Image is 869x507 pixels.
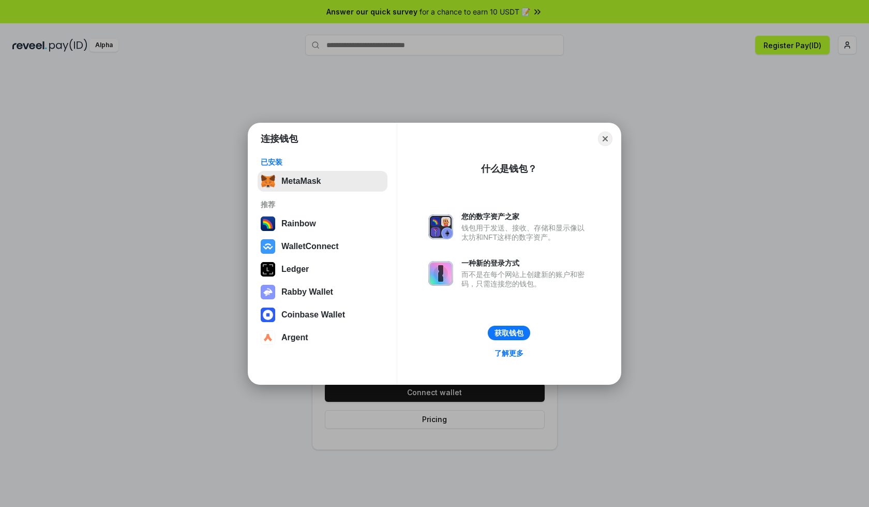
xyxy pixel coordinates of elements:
[281,177,321,186] div: MetaMask
[461,270,590,288] div: 而不是在每个网站上创建新的账户和密码，只需连接您的钱包。
[258,282,387,302] button: Rabby Wallet
[261,133,298,145] h1: 连接钱包
[281,310,345,320] div: Coinbase Wallet
[281,242,339,251] div: WalletConnect
[261,174,275,189] img: svg+xml,%3Csvg%20fill%3D%22none%22%20height%3D%2233%22%20viewBox%3D%220%200%2035%2033%22%20width%...
[488,346,530,360] a: 了解更多
[281,219,316,228] div: Rainbow
[261,200,384,209] div: 推荐
[261,216,275,231] img: svg+xml,%3Csvg%20width%3D%22120%22%20height%3D%22120%22%20viewBox%3D%220%200%20120%20120%22%20fil...
[495,349,523,358] div: 了解更多
[261,157,384,167] div: 已安装
[258,305,387,325] button: Coinbase Wallet
[461,223,590,242] div: 钱包用于发送、接收、存储和显示像以太坊和NFT这样的数字资产。
[495,328,523,338] div: 获取钱包
[428,261,453,286] img: svg+xml,%3Csvg%20xmlns%3D%22http%3A%2F%2Fwww.w3.org%2F2000%2Fsvg%22%20fill%3D%22none%22%20viewBox...
[461,258,590,268] div: 一种新的登录方式
[261,308,275,322] img: svg+xml,%3Csvg%20width%3D%2228%22%20height%3D%2228%22%20viewBox%3D%220%200%2028%2028%22%20fill%3D...
[481,163,537,175] div: 什么是钱包？
[258,327,387,348] button: Argent
[261,285,275,299] img: svg+xml,%3Csvg%20xmlns%3D%22http%3A%2F%2Fwww.w3.org%2F2000%2Fsvg%22%20fill%3D%22none%22%20viewBox...
[428,214,453,239] img: svg+xml,%3Csvg%20xmlns%3D%22http%3A%2F%2Fwww.w3.org%2F2000%2Fsvg%22%20fill%3D%22none%22%20viewBox...
[258,171,387,192] button: MetaMask
[258,213,387,234] button: Rainbow
[281,333,308,342] div: Argent
[261,330,275,345] img: svg+xml,%3Csvg%20width%3D%2228%22%20height%3D%2228%22%20viewBox%3D%220%200%2028%2028%22%20fill%3D...
[461,212,590,221] div: 您的数字资产之家
[261,262,275,277] img: svg+xml,%3Csvg%20xmlns%3D%22http%3A%2F%2Fwww.w3.org%2F2000%2Fsvg%22%20width%3D%2228%22%20height%3...
[488,326,530,340] button: 获取钱包
[598,132,612,146] button: Close
[261,239,275,254] img: svg+xml,%3Csvg%20width%3D%2228%22%20height%3D%2228%22%20viewBox%3D%220%200%2028%2028%22%20fill%3D...
[281,287,333,297] div: Rabby Wallet
[258,236,387,257] button: WalletConnect
[281,265,309,274] div: Ledger
[258,259,387,280] button: Ledger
